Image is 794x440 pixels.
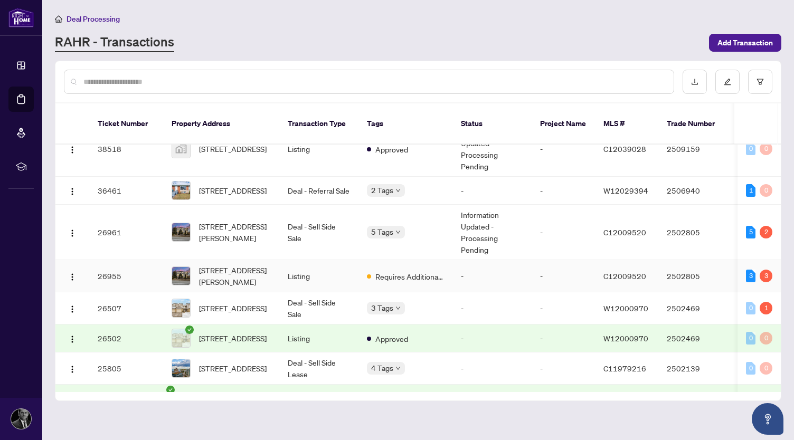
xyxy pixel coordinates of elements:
span: [STREET_ADDRESS] [199,332,267,344]
div: 2 [760,226,772,238]
td: 2502139 [658,352,732,385]
th: Property Address [163,103,279,145]
td: - [532,177,595,205]
td: 36461 [89,177,163,205]
div: 1 [760,302,772,314]
span: Approved [375,144,408,155]
div: 0 [746,362,755,375]
td: 2502805 [658,205,732,260]
span: C12039028 [603,144,646,154]
div: 3 [746,270,755,282]
td: Information Updated - Processing Pending [452,121,532,177]
img: thumbnail-img [172,223,190,241]
td: 2506940 [658,177,732,205]
span: check-circle [185,326,194,334]
th: Project Name [532,103,595,145]
img: thumbnail-img [172,140,190,158]
span: down [395,305,401,311]
th: Transaction Type [279,103,358,145]
span: [STREET_ADDRESS] [199,362,267,374]
span: 2 Tags [371,184,393,196]
td: - [532,121,595,177]
th: Tags [358,103,452,145]
button: filter [748,70,772,94]
span: 5 Tags [371,226,393,238]
td: 25805 [89,352,163,385]
div: 0 [746,302,755,314]
div: 0 [760,142,772,155]
td: - [452,292,532,324]
button: Add Transaction [709,34,781,52]
button: Logo [64,182,81,199]
td: - [532,324,595,352]
span: Add Transaction [717,34,773,51]
th: Ticket Number [89,103,163,145]
span: 3 Tags [371,302,393,314]
a: RAHR - Transactions [55,33,174,52]
span: W12029394 [603,186,648,195]
span: download [691,78,698,85]
td: - [452,177,532,205]
button: Logo [64,140,81,157]
div: 0 [760,332,772,345]
img: Logo [68,273,77,281]
button: Logo [64,360,81,377]
span: Deal Processing [67,14,120,24]
img: Logo [68,365,77,374]
img: Logo [68,305,77,313]
img: thumbnail-img [172,329,190,347]
td: Deal - Referral Sale [279,177,358,205]
img: thumbnail-img [172,299,190,317]
td: Information Updated - Processing Pending [452,205,532,260]
td: Deal - Sell Side Sale [279,292,358,324]
img: Logo [68,229,77,237]
img: thumbnail-img [172,267,190,285]
td: 26961 [89,205,163,260]
img: Profile Icon [11,409,31,429]
span: filter [757,78,764,85]
span: W12000970 [603,303,648,313]
span: down [395,188,401,193]
td: - [532,292,595,324]
button: Open asap [752,403,783,435]
td: - [452,324,532,352]
button: Logo [64,330,81,347]
td: 2509159 [658,121,732,177]
td: - [532,205,595,260]
img: thumbnail-img [172,181,190,199]
td: 38518 [89,121,163,177]
span: C12009520 [603,271,646,281]
span: down [395,229,401,235]
span: W12000970 [603,333,648,343]
th: Status [452,103,532,145]
th: Trade Number [658,103,732,145]
div: 0 [746,332,755,345]
td: Listing [279,121,358,177]
span: C12009520 [603,227,646,237]
div: 5 [746,226,755,238]
div: 0 [760,362,772,375]
td: - [532,352,595,385]
span: C11979216 [603,364,646,373]
div: 1 [746,184,755,197]
td: 2502469 [658,324,732,352]
div: 0 [746,142,755,155]
span: [STREET_ADDRESS] [199,185,267,196]
td: - [532,260,595,292]
button: Logo [64,224,81,241]
td: 26507 [89,292,163,324]
img: Logo [68,335,77,343]
th: MLS # [595,103,658,145]
button: download [683,70,707,94]
td: Listing [279,324,358,352]
span: 4 Tags [371,362,393,374]
div: 0 [760,184,772,197]
td: Listing [279,260,358,292]
span: [STREET_ADDRESS] [199,302,267,314]
img: Logo [68,187,77,196]
img: logo [8,8,34,27]
span: [STREET_ADDRESS][PERSON_NAME] [199,264,271,288]
span: home [55,15,62,23]
td: 26502 [89,324,163,352]
div: 3 [760,270,772,282]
